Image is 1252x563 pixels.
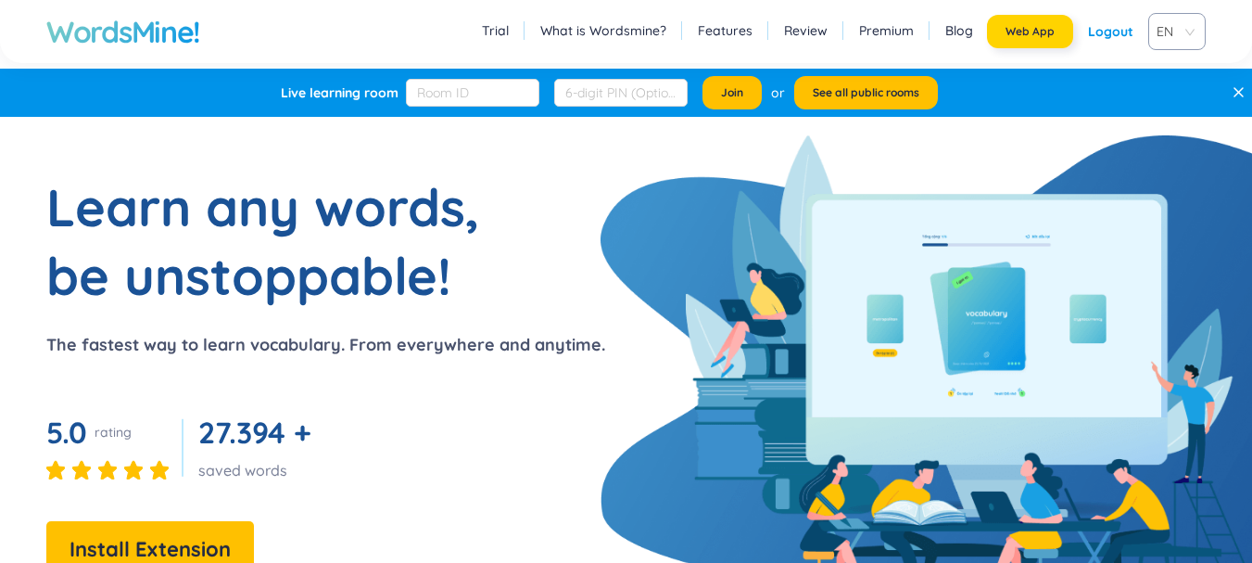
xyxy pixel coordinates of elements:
[771,83,785,103] div: or
[1088,15,1133,48] div: Logout
[987,15,1073,48] button: Web App
[46,542,254,560] a: Install Extension
[281,83,398,102] div: Live learning room
[813,85,919,100] span: See all public rooms
[698,21,752,40] a: Features
[46,414,87,451] span: 5.0
[859,21,914,40] a: Premium
[95,423,132,441] div: rating
[482,21,509,40] a: Trial
[1157,18,1190,45] span: VIE
[794,76,938,109] button: See all public rooms
[198,460,318,480] div: saved words
[46,173,510,310] h1: Learn any words, be unstoppable!
[406,79,539,107] input: Room ID
[1005,24,1055,39] span: Web App
[46,13,200,50] a: WordsMine!
[46,332,605,358] p: The fastest way to learn vocabulary. From everywhere and anytime.
[540,21,666,40] a: What is Wordsmine?
[702,76,762,109] button: Join
[945,21,973,40] a: Blog
[721,85,743,100] span: Join
[784,21,828,40] a: Review
[198,414,310,451] span: 27.394 +
[554,79,688,107] input: 6-digit PIN (Optional)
